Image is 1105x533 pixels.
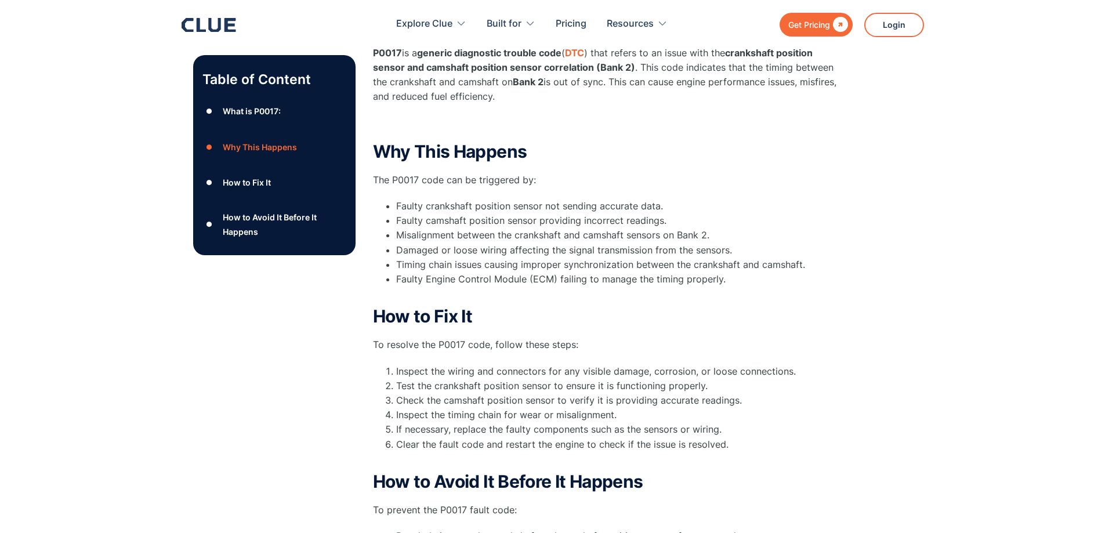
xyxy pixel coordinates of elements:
div: Built for [487,6,521,42]
a: Login [864,13,924,37]
div: How to Avoid It Before It Happens [223,210,346,239]
a: Pricing [556,6,586,42]
li: Misalignment between the crankshaft and camshaft sensors on Bank 2. [396,228,837,242]
li: Check the camshaft position sensor to verify it is providing accurate readings. [396,393,837,408]
li: Damaged or loose wiring affecting the signal transmission from the sensors. [396,243,837,258]
div: Explore Clue [396,6,452,42]
p: ‍ [373,116,837,130]
div: How to Fix It [223,176,271,190]
li: Faulty Engine Control Module (ECM) failing to manage the timing properly. [396,272,837,301]
a: ●What is P0017: [202,103,346,120]
strong: How to Fix It [373,306,473,327]
li: Inspect the wiring and connectors for any visible damage, corrosion, or loose connections. [396,364,837,379]
li: Clear the fault code and restart the engine to check if the issue is resolved. [396,437,837,466]
div: Get Pricing [788,17,830,32]
a: Get Pricing [780,13,853,37]
strong: crankshaft position sensor and camshaft position sensor correlation (Bank 2) [373,47,813,73]
div: Explore Clue [396,6,466,42]
strong: Why This Happens [373,141,527,162]
div: Resources [607,6,668,42]
li: Timing chain issues causing improper synchronization between the crankshaft and camshaft. [396,258,837,272]
li: Faulty camshaft position sensor providing incorrect readings. [396,213,837,228]
strong: generic diagnostic trouble code [417,47,561,59]
a: DTC [565,47,584,59]
p: Table of Content [202,70,346,89]
div: Resources [607,6,654,42]
div:  [830,17,848,32]
li: Inspect the timing chain for wear or misalignment. [396,408,837,422]
a: ●Why This Happens [202,139,346,156]
strong: How to Avoid It Before It Happens [373,471,643,492]
li: Test the crankshaft position sensor to ensure it is functioning properly. [396,379,837,393]
div: What is P0017: [223,104,281,118]
strong: Bank 2 [513,76,544,88]
div: ● [202,174,216,191]
li: If necessary, replace the faulty components such as the sensors or wiring. [396,422,837,437]
a: ●How to Avoid It Before It Happens [202,210,346,239]
li: Faulty crankshaft position sensor not sending accurate data. [396,199,837,213]
div: Why This Happens [223,140,297,154]
div: ● [202,216,216,233]
p: To resolve the P0017 code, follow these steps: [373,338,837,352]
p: To prevent the P0017 fault code: [373,503,837,517]
div: Built for [487,6,535,42]
p: The P0017 code can be triggered by: [373,173,837,187]
a: ●How to Fix It [202,174,346,191]
strong: P0017 [373,47,402,59]
div: ● [202,103,216,120]
div: ● [202,139,216,156]
p: is a ( ) that refers to an issue with the . This code indicates that the timing between the crank... [373,46,837,104]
